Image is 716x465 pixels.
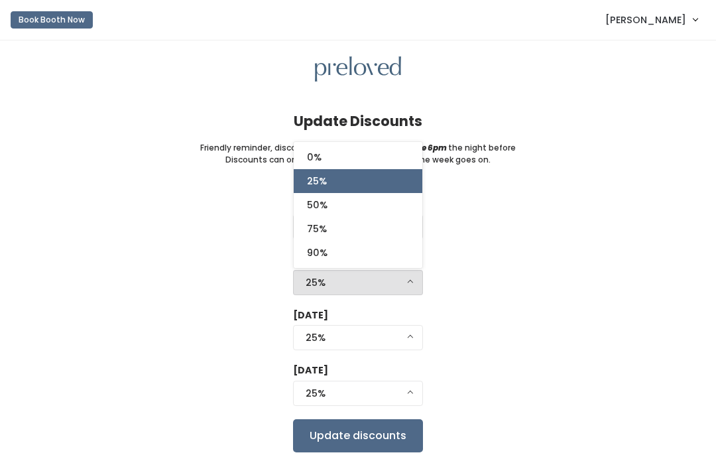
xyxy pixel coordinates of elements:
span: 90% [307,245,328,260]
span: 50% [307,198,328,212]
a: [PERSON_NAME] [592,5,711,34]
button: 25% [293,325,423,350]
button: Book Booth Now [11,11,93,29]
div: 25% [306,275,410,290]
button: 25% [293,381,423,406]
span: [PERSON_NAME] [605,13,686,27]
span: 0% [307,150,322,165]
label: [DATE] [293,364,328,377]
div: 25% [306,386,410,401]
h4: Update Discounts [294,113,422,129]
i: before 6pm [400,142,447,153]
small: Friendly reminder, discounts need to be updated the night before [200,142,516,154]
span: 25% [307,174,327,188]
button: 25% [293,270,423,295]
small: Discounts can only stay the same or go up as the week goes on. [225,154,491,166]
label: [DATE] [293,308,328,322]
div: 25% [306,330,410,345]
input: Update discounts [293,419,423,452]
a: Book Booth Now [11,5,93,34]
img: preloved logo [315,56,401,82]
span: 75% [307,222,327,236]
